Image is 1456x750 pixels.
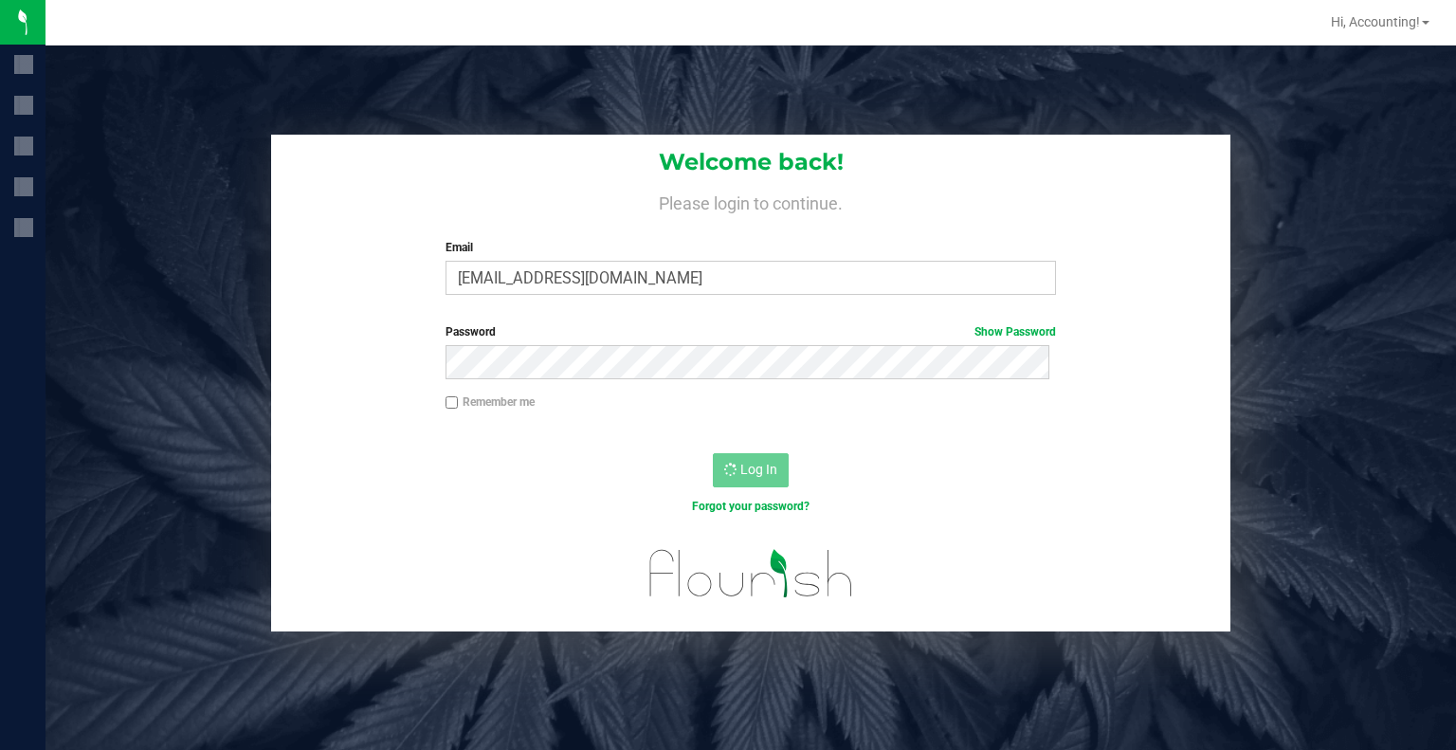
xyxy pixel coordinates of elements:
h1: Welcome back! [271,150,1230,174]
button: Log In [713,453,789,487]
span: Log In [740,462,777,477]
h4: Please login to continue. [271,190,1230,212]
img: flourish_logo.svg [631,535,871,612]
span: Hi, Accounting! [1331,14,1420,29]
label: Remember me [446,393,535,411]
label: Email [446,239,1057,256]
input: Remember me [446,396,459,410]
a: Show Password [974,325,1056,338]
a: Forgot your password? [692,500,810,513]
span: Password [446,325,496,338]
